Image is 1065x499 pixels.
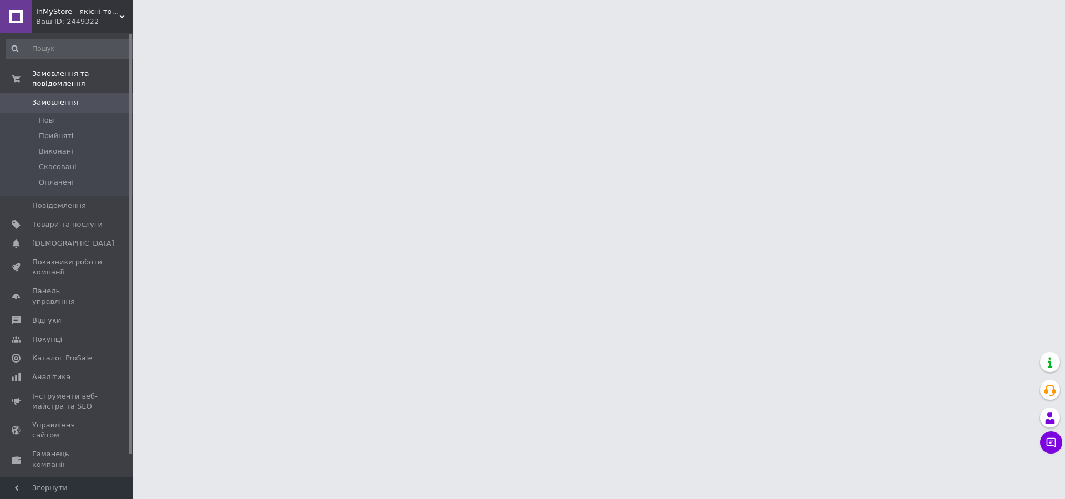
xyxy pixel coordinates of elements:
[39,162,77,172] span: Скасовані
[6,39,137,59] input: Пошук
[32,353,92,363] span: Каталог ProSale
[39,131,73,141] span: Прийняті
[36,17,133,27] div: Ваш ID: 2449322
[32,372,70,382] span: Аналітика
[32,201,86,211] span: Повідомлення
[36,7,119,17] span: InMyStore - якісні товари
[32,98,78,108] span: Замовлення
[32,286,103,306] span: Панель управління
[39,146,73,156] span: Виконані
[39,177,74,187] span: Оплачені
[32,238,114,248] span: [DEMOGRAPHIC_DATA]
[32,257,103,277] span: Показники роботи компанії
[32,391,103,411] span: Інструменти веб-майстра та SEO
[32,315,61,325] span: Відгуки
[32,449,103,469] span: Гаманець компанії
[32,69,133,89] span: Замовлення та повідомлення
[39,115,55,125] span: Нові
[32,220,103,230] span: Товари та послуги
[32,420,103,440] span: Управління сайтом
[32,334,62,344] span: Покупці
[1040,431,1062,454] button: Чат з покупцем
